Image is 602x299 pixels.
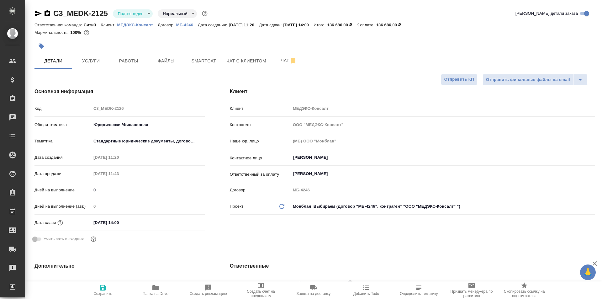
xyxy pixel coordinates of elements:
p: Наше юр. лицо [230,138,291,144]
span: Заявка на доставку [297,291,330,296]
div: [PERSON_NAME] [310,279,355,287]
button: Отправить КП [441,74,478,85]
p: 100% [70,30,82,35]
button: Добавить Todo [340,281,393,299]
p: Ответственная команда: [34,23,84,27]
span: [PERSON_NAME] [310,280,349,286]
button: Если добавить услуги и заполнить их объемом, то дата рассчитается автоматически [56,219,64,227]
h4: Ответственные [230,262,595,270]
button: Создать счет на предоплату [235,281,287,299]
p: Проект [230,203,244,210]
input: Пустое поле [291,104,595,113]
button: Выбери, если сб и вс нужно считать рабочими днями для выполнения заказа. [89,235,98,243]
input: Пустое поле [91,202,205,211]
a: МБ-4246 [176,22,198,27]
p: Клиент: [101,23,117,27]
button: Призвать менеджера по развитию [445,281,498,299]
span: Папка на Drive [143,291,168,296]
span: Smartcat [189,57,219,65]
a: C3_MEDK-2125 [53,9,108,18]
button: 0.00 RUB; [82,29,91,37]
p: Сити3 [84,23,101,27]
input: Пустое поле [91,153,146,162]
p: Договор [230,187,291,193]
div: split button [483,74,588,85]
button: Определить тематику [393,281,445,299]
p: МЕДЭКС-Консалт [117,23,158,27]
p: Код [34,105,91,112]
input: ✎ Введи что-нибудь [91,185,205,195]
p: Ответственный за оплату [230,171,291,178]
input: Пустое поле [291,120,595,129]
button: Добавить менеджера [293,276,308,291]
button: Папка на Drive [129,281,182,299]
span: Чат с клиентом [226,57,266,65]
span: Работы [114,57,144,65]
span: Файлы [151,57,181,65]
p: Итого: [314,23,327,27]
span: Чат [274,57,304,65]
span: Скопировать ссылку на оценку заказа [502,289,547,298]
input: Пустое поле [91,278,205,287]
input: ✎ Введи что-нибудь [91,218,146,227]
span: Сохранить [93,291,112,296]
p: Договор: [158,23,176,27]
input: Пустое поле [91,169,146,178]
p: Клиент [230,105,291,112]
p: Дата создания: [198,23,229,27]
div: Юридическая/Финансовая [91,120,205,130]
button: Создать рекламацию [182,281,235,299]
button: Open [592,173,593,174]
button: Сохранить [77,281,129,299]
button: Open [592,157,593,158]
button: Доп статусы указывают на важность/срочность заказа [201,9,209,18]
button: Скопировать ссылку для ЯМессенджера [34,10,42,17]
p: Контрагент [230,122,291,128]
span: Отправить КП [444,76,474,83]
p: Тематика [34,138,91,144]
button: 🙏 [580,264,596,280]
p: Дата сдачи: [259,23,283,27]
p: К оплате: [356,23,376,27]
p: Общая тематика [34,122,91,128]
span: Определить тематику [400,291,438,296]
span: 🙏 [583,266,593,279]
span: Создать рекламацию [190,291,227,296]
button: Подтвержден [116,11,145,16]
span: Детали [38,57,68,65]
span: Создать счет на предоплату [238,289,283,298]
p: Дней на выполнение (авт.) [34,203,91,210]
button: Скопировать ссылку на оценку заказа [498,281,551,299]
span: Добавить Todo [353,291,379,296]
p: 136 686,00 ₽ [376,23,405,27]
p: [DATE] 11:20 [229,23,259,27]
span: Отправить финальные файлы на email [486,76,570,83]
button: Нормальный [161,11,189,16]
div: Монблан_Выбираем (Договор "МБ-4246", контрагент "ООО "МЕДЭКС-Консалт" ") [291,201,595,212]
p: Дата создания [34,154,91,161]
p: Клиентские менеджеры [230,281,291,287]
h4: Клиент [230,88,595,95]
h4: Дополнительно [34,262,205,270]
span: Учитывать выходные [44,236,85,242]
div: Стандартные юридические документы, договоры, уставы [91,136,205,147]
p: Дней на выполнение [34,187,91,193]
p: Путь на drive [34,280,91,286]
span: Услуги [76,57,106,65]
p: [DATE] 14:00 [283,23,314,27]
button: Добавить тэг [34,39,48,53]
button: Заявка на доставку [287,281,340,299]
div: Подтвержден [158,9,197,18]
input: Пустое поле [291,185,595,195]
button: Отправить финальные файлы на email [483,74,573,85]
span: [PERSON_NAME] детали заказа [515,10,578,17]
div: Подтвержден [113,9,153,18]
p: Контактное лицо [230,155,291,161]
span: Призвать менеджера по развитию [449,289,494,298]
a: МЕДЭКС-Консалт [117,22,158,27]
p: МБ-4246 [176,23,198,27]
button: Скопировать ссылку [44,10,51,17]
p: Дата сдачи [34,220,56,226]
input: Пустое поле [91,104,205,113]
p: Дата продажи [34,171,91,177]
